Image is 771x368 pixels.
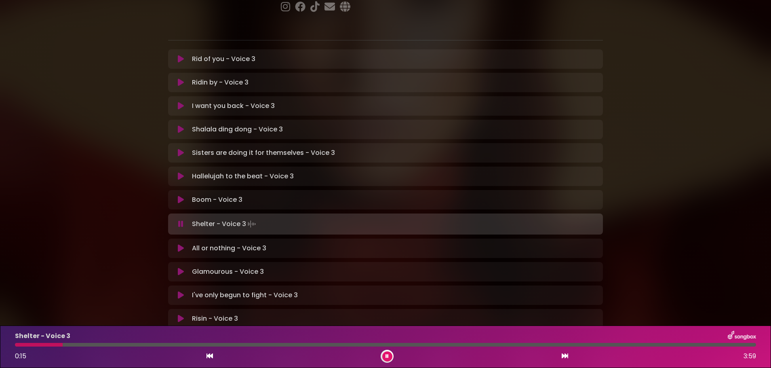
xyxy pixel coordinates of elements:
[744,351,756,361] span: 3:59
[192,148,335,158] p: Sisters are doing it for themselves - Voice 3
[246,218,257,230] img: waveform4.gif
[728,331,756,341] img: songbox-logo-white.png
[15,351,26,361] span: 0:15
[192,314,238,324] p: Risin - Voice 3
[192,101,275,111] p: I want you back - Voice 3
[15,331,70,341] p: Shelter - Voice 3
[192,195,242,205] p: Boom - Voice 3
[192,125,283,134] p: Shalala ding dong - Voice 3
[192,54,255,64] p: Rid of you - Voice 3
[192,267,264,277] p: Glamourous - Voice 3
[192,171,294,181] p: Hallelujah to the beat - Voice 3
[192,218,257,230] p: Shelter - Voice 3
[192,78,249,87] p: Ridin by - Voice 3
[192,243,266,253] p: All or nothing - Voice 3
[192,290,298,300] p: I've only begun to fight - Voice 3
